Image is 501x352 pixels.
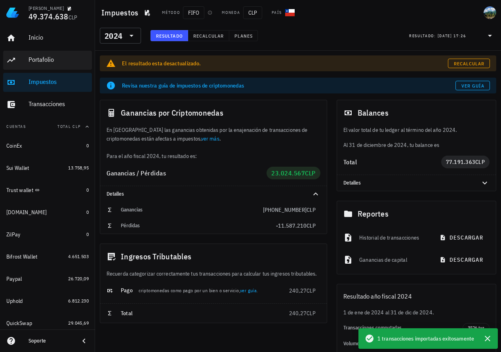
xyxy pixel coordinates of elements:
[6,320,32,327] div: QuickSwap
[121,310,133,317] span: Total
[29,34,89,41] div: Inicio
[343,341,444,347] div: Volumen procesado
[435,253,490,267] button: descargar
[307,287,316,294] span: CLP
[100,269,327,278] div: Recuerda categorizar correctamente tus transacciones para calcular tus ingresos tributables.
[122,59,448,67] div: El resultado esta desactualizado.
[455,81,490,90] a: Ver guía
[121,207,263,213] div: Ganancias
[68,298,89,304] span: 6.812.230
[3,95,92,114] a: Transacciones
[343,126,490,134] p: El valor total de tu ledger al término del año 2024.
[359,229,429,246] div: Historial de transacciones
[337,126,496,149] div: Al 31 de diciembre de 2024, tu balance es
[139,287,258,293] span: criptomonedas como pago por un bien o servicio, .
[475,158,485,166] span: CLP
[6,6,19,19] img: LedgiFi
[100,186,327,202] div: Detalles
[468,323,484,332] span: 3526 txs
[29,78,89,86] div: Impuestos
[289,310,307,317] span: 240,27
[461,83,485,89] span: Ver guía
[100,28,141,44] div: 2024
[453,61,485,67] span: Recalcular
[3,158,92,177] a: Sui Wallet 13.758,95
[337,308,496,317] div: 1 de ene de 2024 al 31 de dic de 2024.
[29,5,64,11] div: [PERSON_NAME]
[121,287,133,294] span: Pago
[404,28,499,43] div: Resultado:[DATE] 17:26
[441,256,483,263] span: descargar
[6,165,29,171] div: Sui Wallet
[409,30,438,41] div: Resultado:
[222,10,240,16] div: Moneda
[307,206,316,213] span: CLP
[337,284,496,308] div: Resultado año fiscal 2024
[446,158,476,166] span: 77.191.363
[3,51,92,70] a: Portafolio
[105,32,122,40] div: 2024
[435,230,490,245] button: descargar
[3,136,92,155] a: CoinEx 0
[68,165,89,171] span: 13.758,95
[29,338,73,344] div: Soporte
[6,209,47,216] div: [DOMAIN_NAME]
[3,117,92,136] button: CuentasTotal CLP
[6,231,21,238] div: ZilPay
[305,169,316,177] span: CLP
[307,310,316,317] span: CLP
[343,159,441,165] div: Total
[29,11,69,22] span: 49.374.638
[272,10,282,16] div: País
[100,244,327,269] div: Ingresos Tributables
[289,287,307,294] span: 240,27
[343,325,463,331] div: Transacciones computadas
[240,287,257,293] a: ver guía
[285,8,295,17] div: CL-icon
[276,222,307,229] span: -11.587.210
[107,191,301,197] div: Detalles
[271,169,305,177] span: 23.024.567
[377,334,474,343] span: 1 transacciones importadas exitosamente
[156,33,183,39] span: Resultado
[6,298,23,304] div: Uphold
[100,126,327,160] div: En [GEOGRAPHIC_DATA] las ganancias obtenidas por la enajenación de transacciones de criptomonedas...
[3,247,92,266] a: Bifrost Wallet 4.651.503
[150,30,188,41] button: Resultado
[57,124,81,129] span: Total CLP
[6,253,38,260] div: Bifrost Wallet
[359,251,429,268] div: Ganancias de capital
[229,30,258,41] button: Planes
[68,276,89,282] span: 26.720,09
[307,222,316,229] span: CLP
[6,187,33,194] div: Trust wallet
[3,314,92,333] a: QuickSwap 29.045,69
[86,143,89,148] span: 0
[107,169,166,177] span: Ganancias / Pérdidas
[337,201,496,226] div: Reportes
[3,225,92,244] a: ZilPay 0
[68,253,89,259] span: 4.651.503
[438,32,466,40] div: [DATE] 17:26
[193,33,224,39] span: Recalcular
[484,6,496,19] div: avatar
[343,180,471,186] div: Detalles
[3,203,92,222] a: [DOMAIN_NAME] 0
[183,6,204,19] span: FIFO
[121,223,276,229] div: Pérdidas
[337,100,496,126] div: Balances
[68,320,89,326] span: 29.045,69
[3,291,92,310] a: Uphold 6.812.230
[3,73,92,92] a: Impuestos
[448,59,490,68] a: Recalcular
[86,209,89,215] span: 0
[6,276,22,282] div: Paypal
[100,100,327,126] div: Ganancias por Criptomonedas
[162,10,180,16] div: Método
[86,187,89,193] span: 0
[101,6,141,19] h1: Impuestos
[86,231,89,237] span: 0
[122,82,455,89] div: Revisa nuestra guía de impuestos de criptomonedas
[234,33,253,39] span: Planes
[69,14,78,21] span: CLP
